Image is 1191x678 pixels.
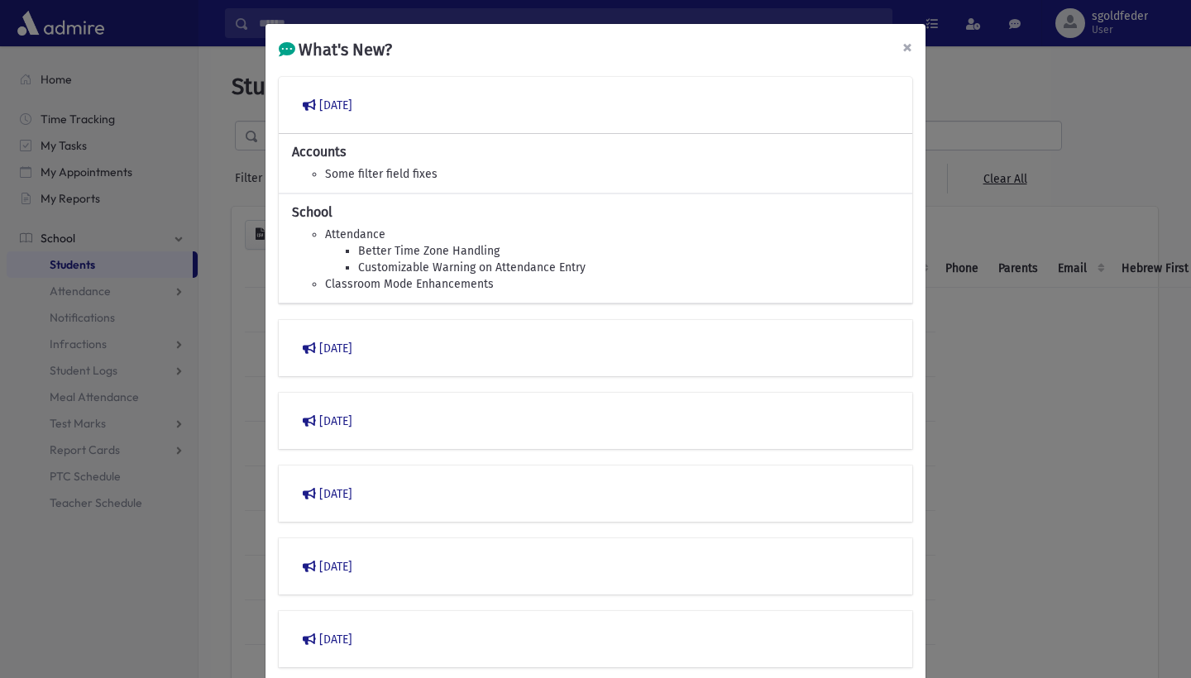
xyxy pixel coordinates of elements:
[325,276,899,293] li: Classroom Mode Enhancements
[292,333,899,363] button: [DATE]
[292,90,899,120] button: [DATE]
[358,243,899,260] li: Better Time Zone Handling
[292,406,899,436] button: [DATE]
[325,166,899,183] li: Some filter field fixes
[325,227,899,243] li: Attendance
[902,36,912,59] span: ×
[292,204,899,220] h6: School
[358,260,899,276] li: Customizable Warning on Attendance Entry
[889,24,926,70] button: Close
[292,144,899,160] h6: Accounts
[292,551,899,581] button: [DATE]
[279,37,392,62] h5: What's New?
[292,479,899,508] button: [DATE]
[292,624,899,654] button: [DATE]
